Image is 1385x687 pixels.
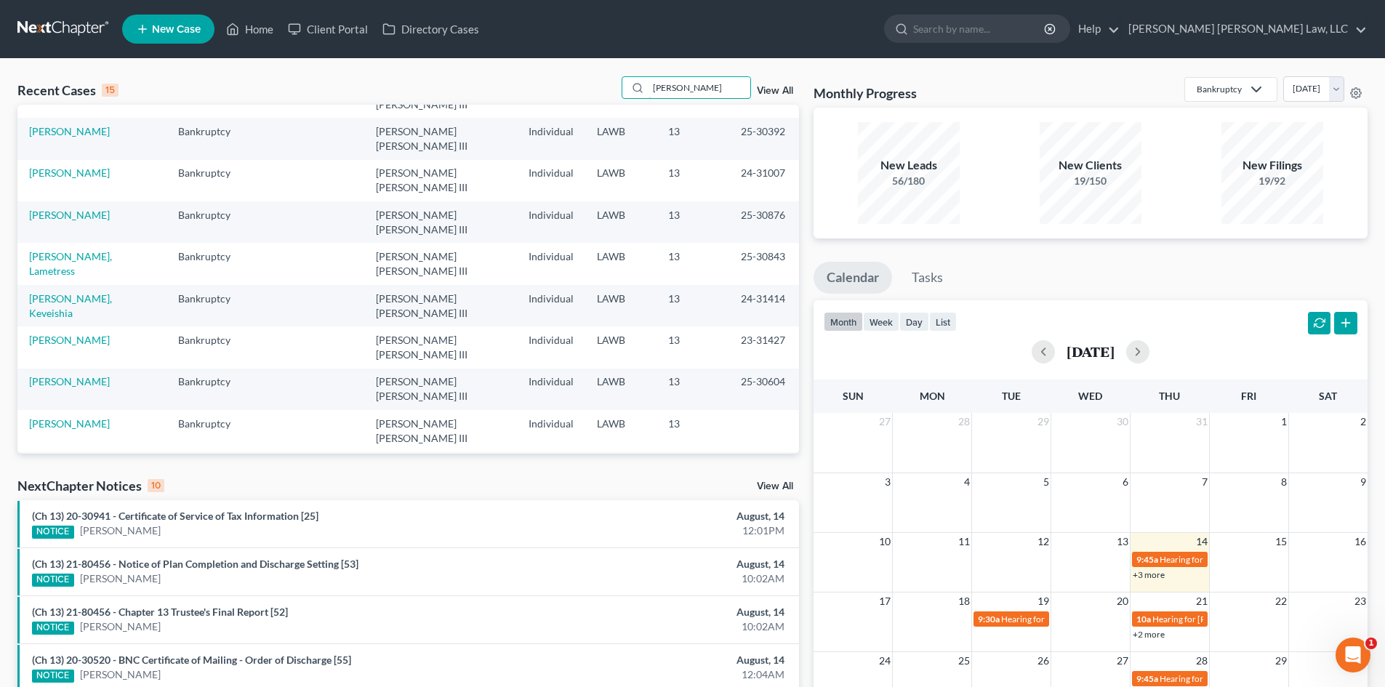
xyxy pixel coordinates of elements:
td: Individual [517,160,585,201]
h2: [DATE] [1067,344,1115,359]
td: 13 [657,118,729,159]
span: 22 [1274,592,1288,610]
td: LAWB [585,326,657,368]
span: 16 [1353,533,1368,550]
div: New Clients [1040,157,1141,174]
span: 20 [1115,592,1130,610]
td: 13 [657,285,729,326]
div: 12:04AM [543,667,784,682]
span: Hearing for [PERSON_NAME] [1160,673,1273,684]
div: 10:02AM [543,619,784,634]
td: LAWB [585,118,657,159]
a: +3 more [1133,569,1165,580]
td: LAWB [585,369,657,410]
a: [PERSON_NAME] [29,166,110,179]
td: 13 [657,160,729,201]
span: 19 [1036,592,1051,610]
span: 15 [1274,533,1288,550]
div: 10:02AM [543,571,784,586]
span: 8 [1280,473,1288,491]
td: 25-30392 [729,118,799,159]
td: Individual [517,410,585,451]
span: 17 [878,592,892,610]
span: 12 [1036,533,1051,550]
a: +2 more [1133,629,1165,640]
div: Bankruptcy [1197,83,1242,95]
a: [PERSON_NAME], Lametress [29,250,112,277]
span: 5 [1042,473,1051,491]
a: [PERSON_NAME] [29,334,110,346]
td: Individual [517,285,585,326]
span: 25 [957,652,971,670]
td: Bankruptcy [166,118,257,159]
a: (Ch 13) 21-80456 - Chapter 13 Trustee's Final Report [52] [32,606,288,618]
td: [PERSON_NAME] [PERSON_NAME] III [364,326,517,368]
span: Mon [920,390,945,402]
td: 25-30518 [729,452,799,494]
span: Hearing for [US_STATE] Safety Association of Timbermen - Self I [1001,614,1240,624]
h3: Monthly Progress [814,84,917,102]
div: August, 14 [543,557,784,571]
button: day [899,312,929,332]
div: August, 14 [543,509,784,523]
div: 12:01PM [543,523,784,538]
a: [PERSON_NAME] [80,571,161,586]
span: New Case [152,24,201,35]
td: 13 [657,326,729,368]
span: 28 [1195,652,1209,670]
td: Bankruptcy [166,369,257,410]
a: (Ch 13) 21-80456 - Notice of Plan Completion and Discharge Setting [53] [32,558,358,570]
div: 56/180 [858,174,960,188]
td: LAWB [585,452,657,494]
a: View All [757,86,793,96]
td: 23-31427 [729,326,799,368]
td: [PERSON_NAME] [PERSON_NAME] III [364,243,517,284]
td: 25-30843 [729,243,799,284]
a: [PERSON_NAME] [80,619,161,634]
span: 7 [1200,473,1209,491]
span: 10a [1136,614,1151,624]
td: 25-30876 [729,201,799,243]
a: [PERSON_NAME] [PERSON_NAME] Law, LLC [1121,16,1367,42]
span: 3 [883,473,892,491]
span: 23 [1353,592,1368,610]
span: 27 [1115,652,1130,670]
span: 9:45a [1136,673,1158,684]
div: 19/150 [1040,174,1141,188]
span: 28 [957,413,971,430]
a: View All [757,481,793,491]
span: 10 [878,533,892,550]
div: NextChapter Notices [17,477,164,494]
td: [PERSON_NAME] [PERSON_NAME] III [364,118,517,159]
td: 13 [657,243,729,284]
span: 9:45a [1136,554,1158,565]
div: Recent Cases [17,81,119,99]
a: [PERSON_NAME] [80,523,161,538]
button: month [824,312,863,332]
iframe: Intercom live chat [1336,638,1370,672]
span: Wed [1078,390,1102,402]
div: NOTICE [32,574,74,587]
td: LAWB [585,201,657,243]
span: 18 [957,592,971,610]
span: Fri [1241,390,1256,402]
td: 25-30604 [729,369,799,410]
a: Calendar [814,262,892,294]
td: 24-31007 [729,160,799,201]
a: (Ch 13) 20-30941 - Certificate of Service of Tax Information [25] [32,510,318,522]
span: 21 [1195,592,1209,610]
span: Tue [1002,390,1021,402]
span: 2 [1359,413,1368,430]
td: Bankruptcy [166,452,257,494]
a: [PERSON_NAME] [29,375,110,387]
td: Individual [517,369,585,410]
span: 9 [1359,473,1368,491]
td: Bankruptcy [166,160,257,201]
a: [PERSON_NAME] [29,417,110,430]
td: Individual [517,243,585,284]
td: 13 [657,201,729,243]
span: 11 [957,533,971,550]
span: 13 [1115,533,1130,550]
td: Individual [517,118,585,159]
td: LAWB [585,285,657,326]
